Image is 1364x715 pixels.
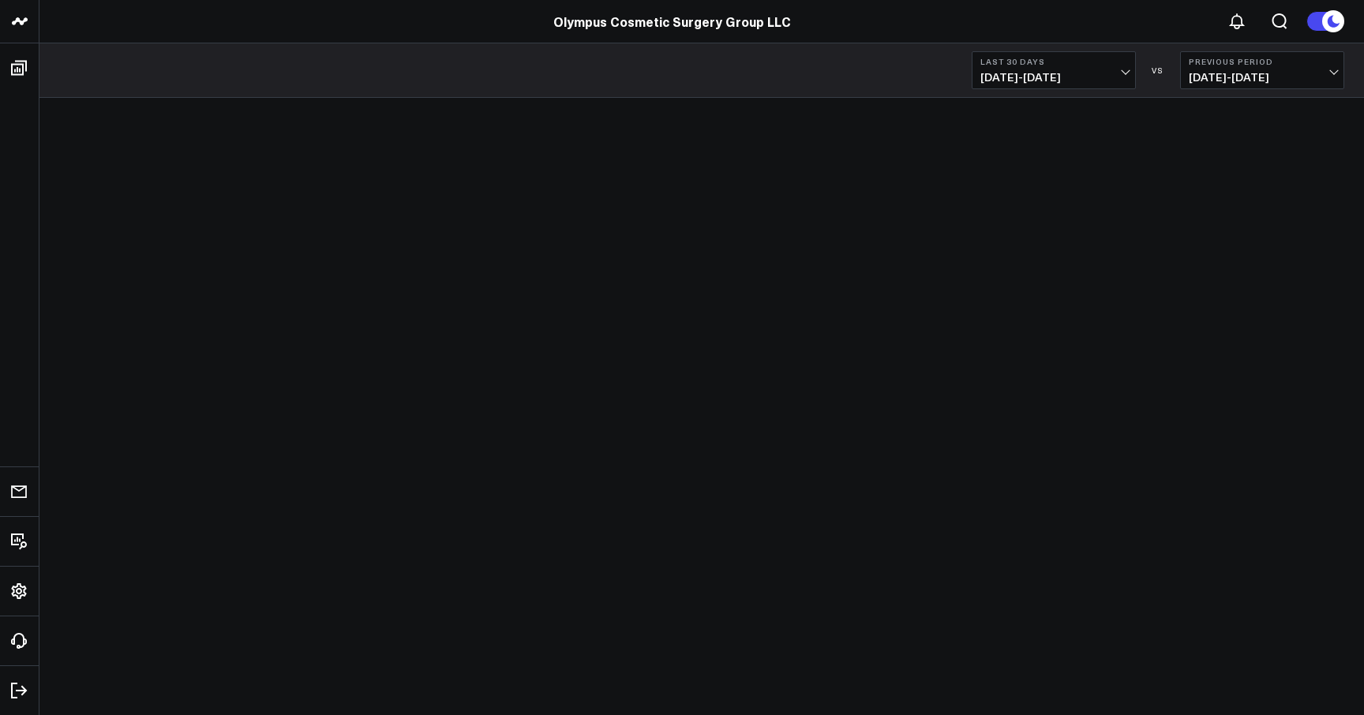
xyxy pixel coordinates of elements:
[1189,57,1336,66] b: Previous Period
[1189,71,1336,84] span: [DATE] - [DATE]
[980,71,1127,84] span: [DATE] - [DATE]
[1144,66,1172,75] div: VS
[980,57,1127,66] b: Last 30 Days
[1180,51,1344,89] button: Previous Period[DATE]-[DATE]
[972,51,1136,89] button: Last 30 Days[DATE]-[DATE]
[553,13,791,30] a: Olympus Cosmetic Surgery Group LLC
